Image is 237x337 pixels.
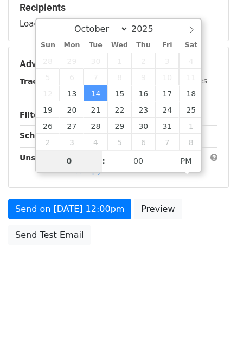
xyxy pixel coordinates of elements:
span: October 11, 2025 [179,69,203,85]
iframe: Chat Widget [183,285,237,337]
a: Preview [134,199,182,219]
span: September 29, 2025 [60,53,84,69]
input: Minute [105,150,171,172]
div: Loading... [20,2,217,30]
span: October 12, 2025 [36,85,60,101]
span: October 29, 2025 [107,118,131,134]
span: October 5, 2025 [36,69,60,85]
span: Fri [155,42,179,49]
span: October 20, 2025 [60,101,84,118]
span: September 28, 2025 [36,53,60,69]
span: October 16, 2025 [131,85,155,101]
span: October 4, 2025 [179,53,203,69]
span: November 3, 2025 [60,134,84,150]
span: October 27, 2025 [60,118,84,134]
span: October 19, 2025 [36,101,60,118]
span: Wed [107,42,131,49]
span: November 5, 2025 [107,134,131,150]
h5: Recipients [20,2,217,14]
span: October 28, 2025 [84,118,107,134]
strong: Schedule [20,131,59,140]
span: October 21, 2025 [84,101,107,118]
span: October 9, 2025 [131,69,155,85]
span: October 14, 2025 [84,85,107,101]
span: October 8, 2025 [107,69,131,85]
span: : [102,150,105,172]
span: October 3, 2025 [155,53,179,69]
span: October 1, 2025 [107,53,131,69]
span: November 8, 2025 [179,134,203,150]
span: October 13, 2025 [60,85,84,101]
a: Send Test Email [8,225,91,245]
span: October 7, 2025 [84,69,107,85]
span: October 2, 2025 [131,53,155,69]
span: September 30, 2025 [84,53,107,69]
span: Sat [179,42,203,49]
span: October 15, 2025 [107,85,131,101]
strong: Filters [20,111,47,119]
span: Tue [84,42,107,49]
span: October 24, 2025 [155,101,179,118]
span: October 6, 2025 [60,69,84,85]
span: November 7, 2025 [155,134,179,150]
span: Mon [60,42,84,49]
span: November 4, 2025 [84,134,107,150]
span: October 17, 2025 [155,85,179,101]
strong: Unsubscribe [20,153,73,162]
span: November 6, 2025 [131,134,155,150]
span: October 10, 2025 [155,69,179,85]
span: November 2, 2025 [36,134,60,150]
input: Hour [36,150,103,172]
span: October 26, 2025 [36,118,60,134]
span: Thu [131,42,155,49]
span: November 1, 2025 [179,118,203,134]
span: October 22, 2025 [107,101,131,118]
span: Sun [36,42,60,49]
span: October 25, 2025 [179,101,203,118]
span: Click to toggle [171,150,201,172]
h5: Advanced [20,58,217,70]
strong: Tracking [20,77,56,86]
span: October 23, 2025 [131,101,155,118]
input: Year [129,24,168,34]
a: Copy unsubscribe link [73,166,171,176]
a: Send on [DATE] 12:00pm [8,199,131,219]
span: October 18, 2025 [179,85,203,101]
span: October 30, 2025 [131,118,155,134]
span: October 31, 2025 [155,118,179,134]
